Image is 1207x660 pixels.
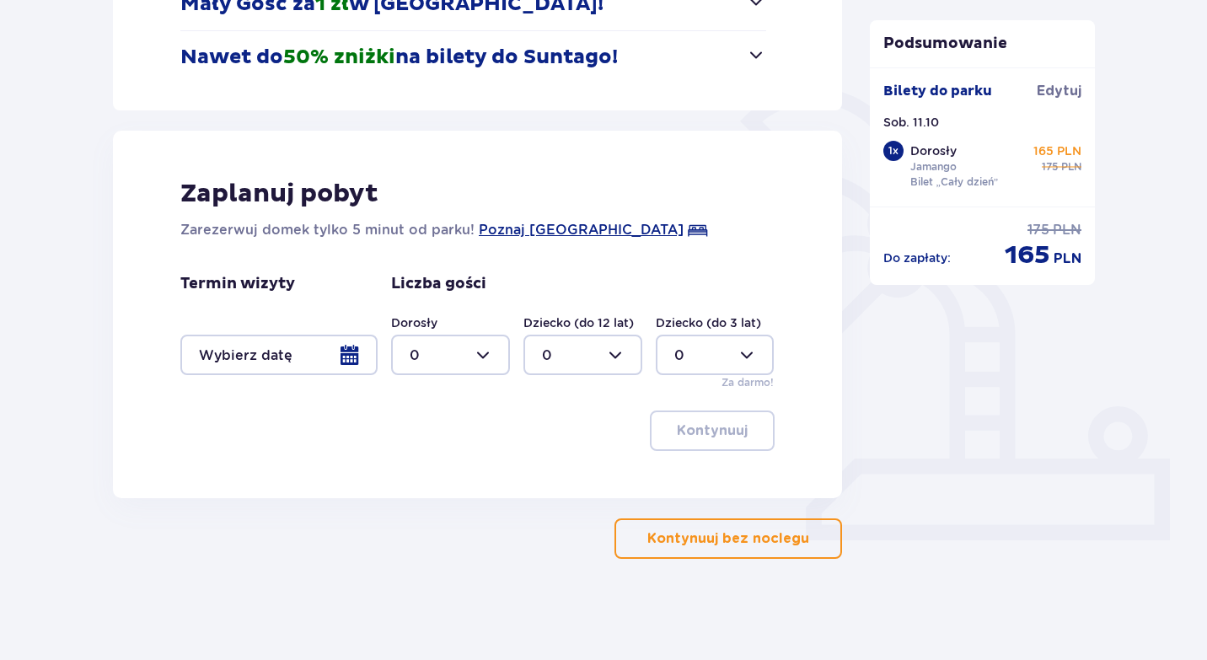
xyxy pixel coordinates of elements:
[883,250,951,266] p: Do zapłaty :
[523,314,634,331] label: Dziecko (do 12 lat)
[614,518,842,559] button: Kontynuuj bez noclegu
[180,274,295,294] p: Termin wizyty
[910,142,957,159] p: Dorosły
[1054,250,1081,268] span: PLN
[479,220,684,240] a: Poznaj [GEOGRAPHIC_DATA]
[650,410,775,451] button: Kontynuuj
[722,375,774,390] p: Za darmo!
[656,314,761,331] label: Dziecko (do 3 lat)
[1037,82,1081,100] span: Edytuj
[1033,142,1081,159] p: 165 PLN
[910,159,957,174] p: Jamango
[910,174,999,190] p: Bilet „Cały dzień”
[1061,159,1081,174] span: PLN
[647,529,809,548] p: Kontynuuj bez noclegu
[180,31,766,83] button: Nawet do50% zniżkina bilety do Suntago!
[1027,221,1049,239] span: 175
[883,82,992,100] p: Bilety do parku
[883,141,904,161] div: 1 x
[391,314,437,331] label: Dorosły
[180,45,618,70] p: Nawet do na bilety do Suntago!
[283,45,395,70] span: 50% zniżki
[870,34,1096,54] p: Podsumowanie
[883,114,939,131] p: Sob. 11.10
[1005,239,1050,271] span: 165
[180,178,378,210] p: Zaplanuj pobyt
[180,220,475,240] p: Zarezerwuj domek tylko 5 minut od parku!
[1042,159,1058,174] span: 175
[391,274,486,294] p: Liczba gości
[1053,221,1081,239] span: PLN
[677,421,748,440] p: Kontynuuj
